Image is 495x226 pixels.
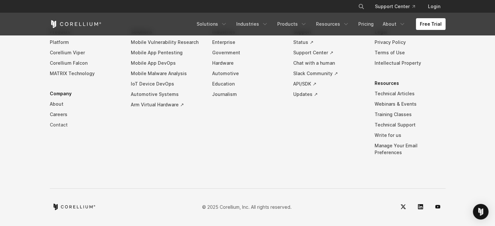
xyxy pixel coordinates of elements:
a: Solutions [193,18,231,30]
a: Updates ↗ [293,89,364,100]
a: Intellectual Property [375,58,446,68]
a: Mobile Malware Analysis [131,68,202,79]
a: Automotive Systems [131,89,202,100]
a: Write for us [375,130,446,140]
a: About [379,18,409,30]
a: Mobile App Pentesting [131,47,202,58]
a: Careers [50,109,121,120]
a: Free Trial [416,18,446,30]
a: Hardware [212,58,283,68]
a: Mobile App DevOps [131,58,202,68]
a: API/SDK ↗ [293,79,364,89]
a: Twitter [395,199,411,215]
p: © 2025 Corellium, Inc. All rights reserved. [202,204,292,210]
a: Chat with a human [293,58,364,68]
a: Resources [312,18,353,30]
a: Terms of Use [375,47,446,58]
a: Manage Your Email Preferences [375,140,446,158]
a: Products [273,18,311,30]
a: Mobile Vulnerability Research [131,37,202,47]
a: MATRIX Technology [50,68,121,79]
a: Corellium Falcon [50,58,121,68]
a: Corellium Home [50,20,102,28]
a: YouTube [430,199,446,215]
a: Login [423,1,446,12]
a: Support Center ↗ [293,47,364,58]
a: Technical Articles [375,88,446,99]
a: IoT Device DevOps [131,79,202,89]
a: LinkedIn [413,199,428,215]
div: Navigation Menu [193,18,446,30]
a: Education [212,79,283,89]
a: Webinars & Events [375,99,446,109]
a: About [50,99,121,109]
a: Technical Support [375,120,446,130]
div: Navigation Menu [50,27,446,167]
a: Arm Virtual Hardware ↗ [131,100,202,110]
a: Contact [50,120,121,130]
a: Status ↗ [293,37,364,47]
a: Support Center [370,1,420,12]
a: Slack Community ↗ [293,68,364,79]
a: Corellium Viper [50,47,121,58]
button: Search [355,1,367,12]
a: Training Classes [375,109,446,120]
a: Platform [50,37,121,47]
div: Navigation Menu [350,1,446,12]
a: Journalism [212,89,283,100]
a: Pricing [354,18,378,30]
a: Enterprise [212,37,283,47]
div: Open Intercom Messenger [473,204,488,219]
a: Privacy Policy [375,37,446,47]
a: Corellium home [52,204,96,210]
a: Industries [232,18,272,30]
a: Government [212,47,283,58]
a: Automotive [212,68,283,79]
